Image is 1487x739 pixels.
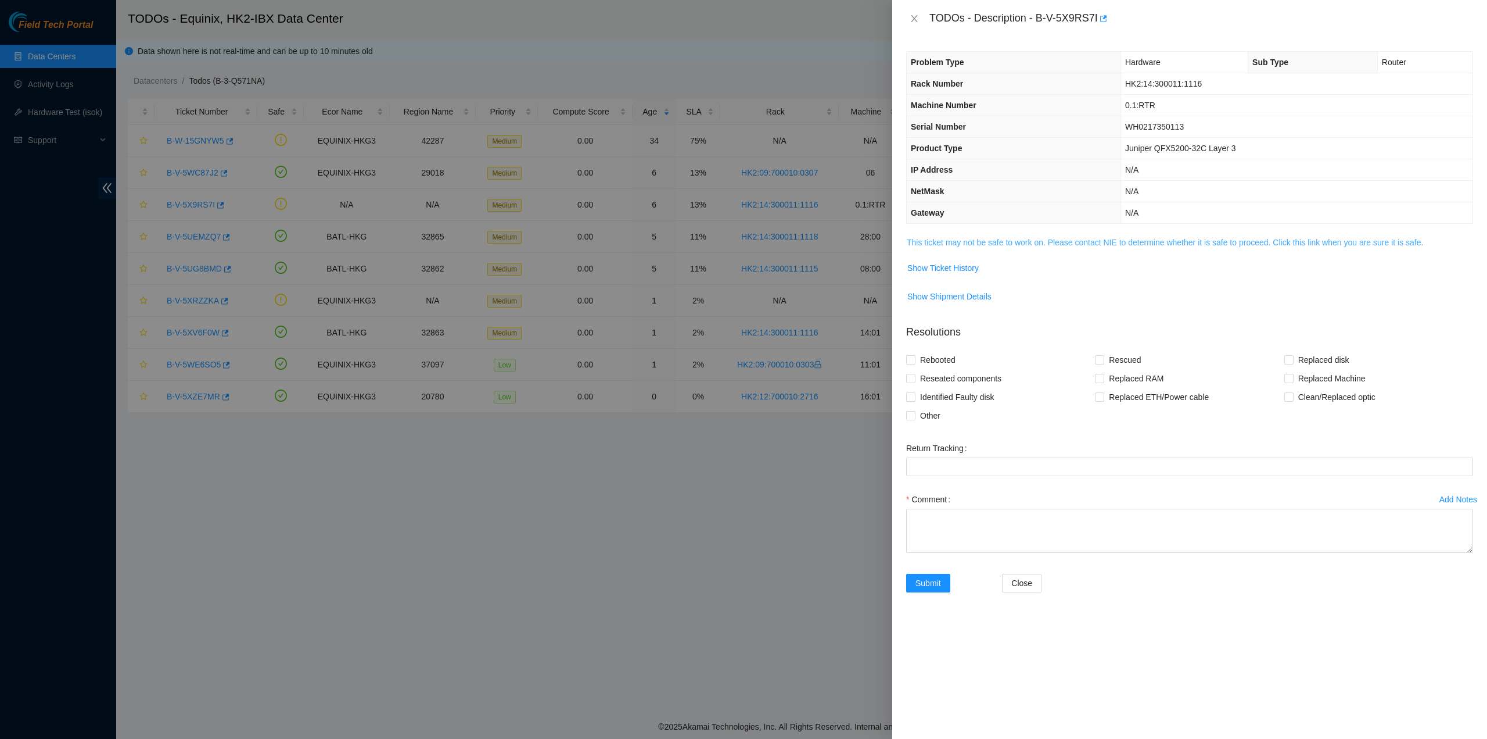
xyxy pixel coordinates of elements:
span: Show Ticket History [907,262,979,274]
span: N/A [1125,187,1138,196]
span: Machine Number [911,101,976,110]
span: Router [1382,58,1406,67]
span: Reseated components [915,369,1006,388]
label: Comment [906,490,955,509]
p: Resolutions [906,315,1473,340]
span: Rebooted [915,351,960,369]
span: Show Shipment Details [907,290,992,303]
textarea: Comment [906,509,1473,553]
button: Submit [906,574,950,592]
span: Hardware [1125,58,1161,67]
span: Clean/Replaced optic [1294,388,1380,406]
span: Gateway [911,208,944,217]
button: Close [1002,574,1041,592]
span: Replaced disk [1294,351,1354,369]
a: This ticket may not be safe to work on. Please contact NIE to determine whether it is safe to pro... [907,238,1423,247]
span: Rack Number [911,79,963,88]
span: HK2:14:300011:1116 [1125,79,1202,88]
span: Identified Faulty disk [915,388,999,406]
span: Replaced RAM [1104,369,1168,388]
span: Other [915,406,945,425]
div: Add Notes [1439,495,1477,504]
span: NetMask [911,187,944,196]
button: Add Notes [1439,490,1478,509]
button: Close [906,13,922,24]
button: Show Ticket History [907,259,979,277]
div: TODOs - Description - B-V-5X9RS7I [929,9,1473,28]
span: Rescued [1104,351,1145,369]
span: Close [1011,577,1032,590]
span: Replaced ETH/Power cable [1104,388,1213,406]
span: N/A [1125,165,1138,174]
span: Product Type [911,144,962,153]
span: Problem Type [911,58,964,67]
span: N/A [1125,208,1138,217]
span: close [910,14,919,23]
span: Submit [915,577,941,590]
input: Return Tracking [906,458,1473,476]
span: Sub Type [1252,58,1288,67]
span: WH0217350113 [1125,122,1184,131]
label: Return Tracking [906,439,972,458]
span: Replaced Machine [1294,369,1370,388]
span: IP Address [911,165,953,174]
span: 0.1:RTR [1125,101,1155,110]
span: Juniper QFX5200-32C Layer 3 [1125,144,1236,153]
span: Serial Number [911,122,966,131]
button: Show Shipment Details [907,287,992,306]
